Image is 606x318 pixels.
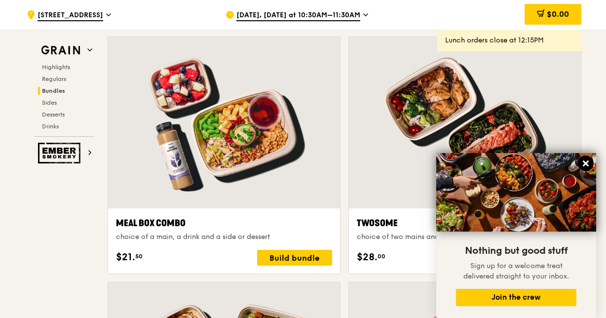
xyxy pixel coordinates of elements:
span: 50 [135,252,143,260]
span: $28. [357,250,378,265]
button: Close [578,156,594,171]
span: Drinks [42,123,59,130]
span: Highlights [42,64,70,71]
img: Ember Smokery web logo [38,143,83,163]
span: $0.00 [547,9,569,19]
span: Regulars [42,76,66,82]
div: choice of two mains and an option of drinks, desserts and sides [357,232,573,242]
span: 00 [378,252,385,260]
span: Desserts [42,111,65,118]
div: Build bundle [257,250,332,266]
span: Sign up for a welcome treat delivered straight to your inbox. [463,262,569,280]
img: Grain web logo [38,41,83,59]
span: Sides [42,99,57,106]
div: choice of a main, a drink and a side or dessert [116,232,332,242]
button: Join the crew [456,289,576,306]
div: Lunch orders close at 12:15PM [445,36,573,45]
span: $21. [116,250,135,265]
span: Bundles [42,87,65,94]
span: [STREET_ADDRESS] [38,10,103,21]
div: Meal Box Combo [116,216,332,230]
span: [DATE], [DATE] at 10:30AM–11:30AM [236,10,360,21]
span: Nothing but good stuff [465,245,568,257]
img: DSC07876-Edit02-Large.jpeg [436,153,596,232]
div: Twosome [357,216,573,230]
